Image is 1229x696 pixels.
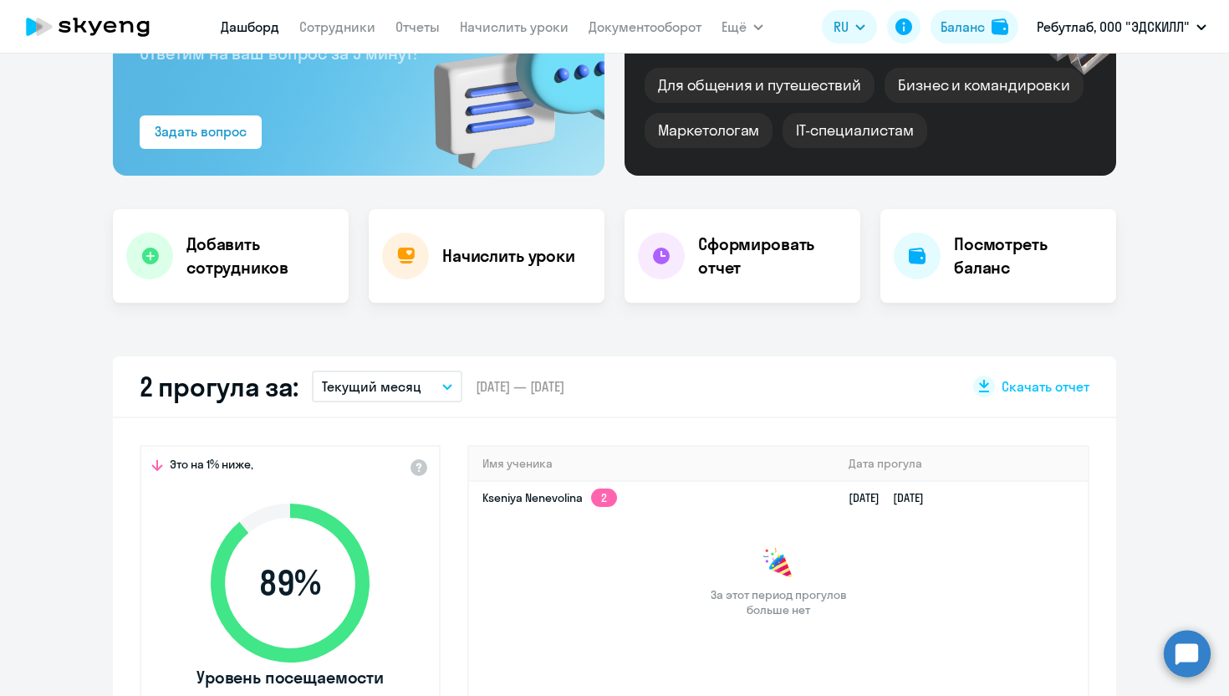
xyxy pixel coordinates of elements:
div: IT-специалистам [783,113,926,148]
span: 89 % [194,563,386,603]
a: Начислить уроки [460,18,569,35]
span: [DATE] — [DATE] [476,377,564,396]
h2: 2 прогула за: [140,370,298,403]
span: Ещё [722,17,747,37]
button: Задать вопрос [140,115,262,149]
div: Для общения и путешествий [645,68,875,103]
p: Ребутлаб, ООО "ЭДСКИЛЛ" [1037,17,1190,37]
button: Балансbalance [931,10,1018,43]
div: Маркетологам [645,113,773,148]
span: За этот период прогулов больше нет [708,587,849,617]
h4: Посмотреть баланс [954,233,1103,279]
a: Отчеты [395,18,440,35]
div: Баланс [941,17,985,37]
button: Ребутлаб, ООО "ЭДСКИЛЛ" [1028,7,1215,47]
button: RU [822,10,877,43]
h4: Добавить сотрудников [186,233,335,279]
span: Это на 1% ниже, [170,457,253,477]
a: Дашборд [221,18,279,35]
a: Kseniya Nenevolina2 [482,490,617,505]
h4: Начислить уроки [442,244,575,268]
img: congrats [762,547,795,581]
button: Текущий месяц [312,371,462,402]
a: Сотрудники [299,18,375,35]
div: Бизнес и командировки [885,68,1084,103]
app-skyeng-badge: 2 [591,489,617,507]
a: [DATE][DATE] [849,490,937,505]
a: Документооборот [589,18,701,35]
div: Задать вопрос [155,121,247,141]
th: Имя ученика [469,447,835,481]
p: Текущий месяц [322,376,421,397]
button: Ещё [722,10,763,43]
h4: Сформировать отчет [698,233,847,279]
th: Дата прогула [835,447,1088,481]
span: Скачать отчет [1002,377,1089,396]
span: RU [834,17,849,37]
img: balance [992,18,1008,35]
